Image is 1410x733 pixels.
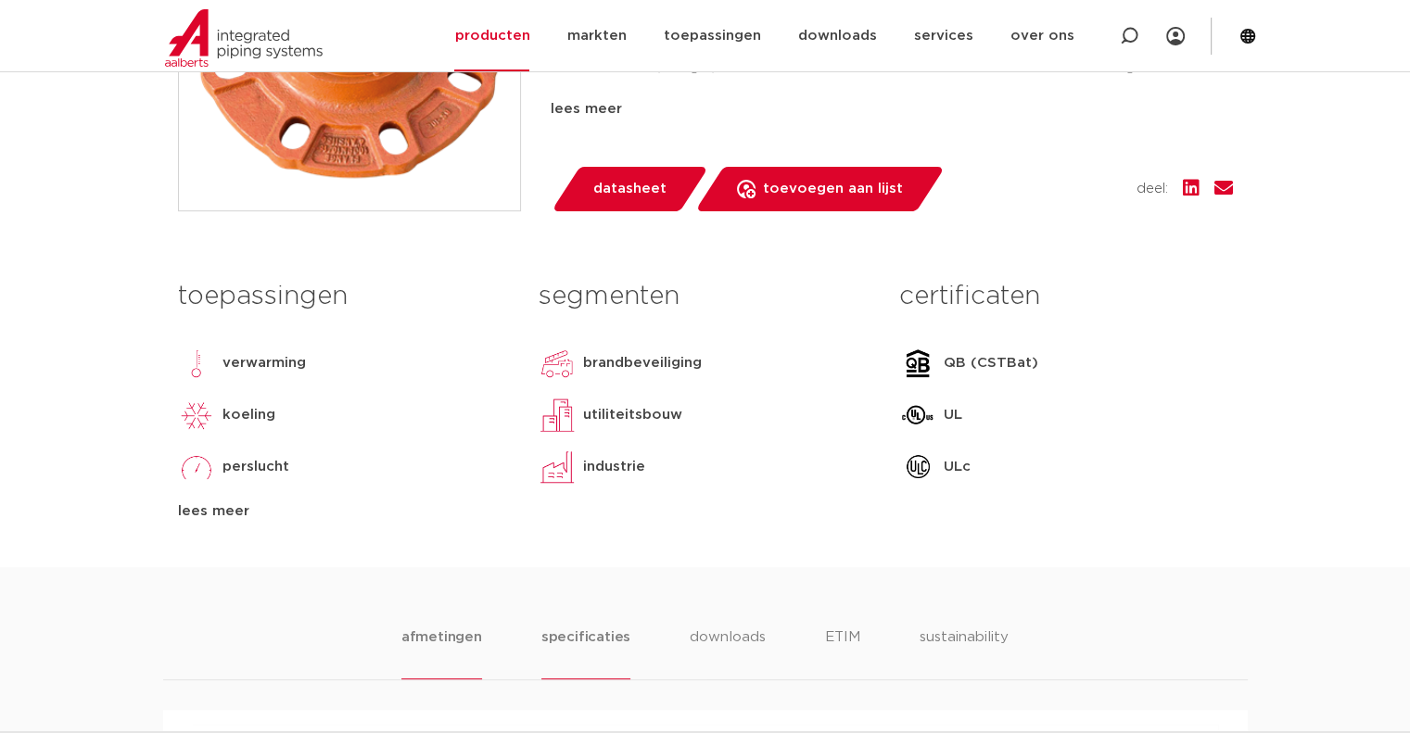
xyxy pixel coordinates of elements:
[539,345,576,382] img: brandbeveiliging
[583,352,702,374] p: brandbeveiliging
[551,167,708,211] a: datasheet
[551,98,1233,120] div: lees meer
[899,345,936,382] img: QB (CSTBat)
[178,278,511,315] h3: toepassingen
[593,174,667,204] span: datasheet
[541,626,630,679] li: specificaties
[583,404,682,426] p: utiliteitsbouw
[899,449,936,486] img: ULc
[920,626,1009,679] li: sustainability
[825,626,860,679] li: ETIM
[690,626,766,679] li: downloads
[222,456,289,478] p: perslucht
[899,278,1232,315] h3: certificaten
[583,456,645,478] p: industrie
[178,449,215,486] img: perslucht
[944,404,962,426] p: UL
[944,352,1038,374] p: QB (CSTBat)
[539,449,576,486] img: industrie
[178,345,215,382] img: verwarming
[222,352,306,374] p: verwarming
[178,397,215,434] img: koeling
[222,404,275,426] p: koeling
[539,278,871,315] h3: segmenten
[944,456,971,478] p: ULc
[899,397,936,434] img: UL
[178,500,511,523] div: lees meer
[565,90,1233,149] li: VSH Shurjoint is ideaal te combineren met andere VSH-systemen zoals VSH XPress, VSH SudoPress en ...
[763,174,903,204] span: toevoegen aan lijst
[401,626,482,679] li: afmetingen
[539,397,576,434] img: utiliteitsbouw
[1137,178,1168,200] span: deel:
